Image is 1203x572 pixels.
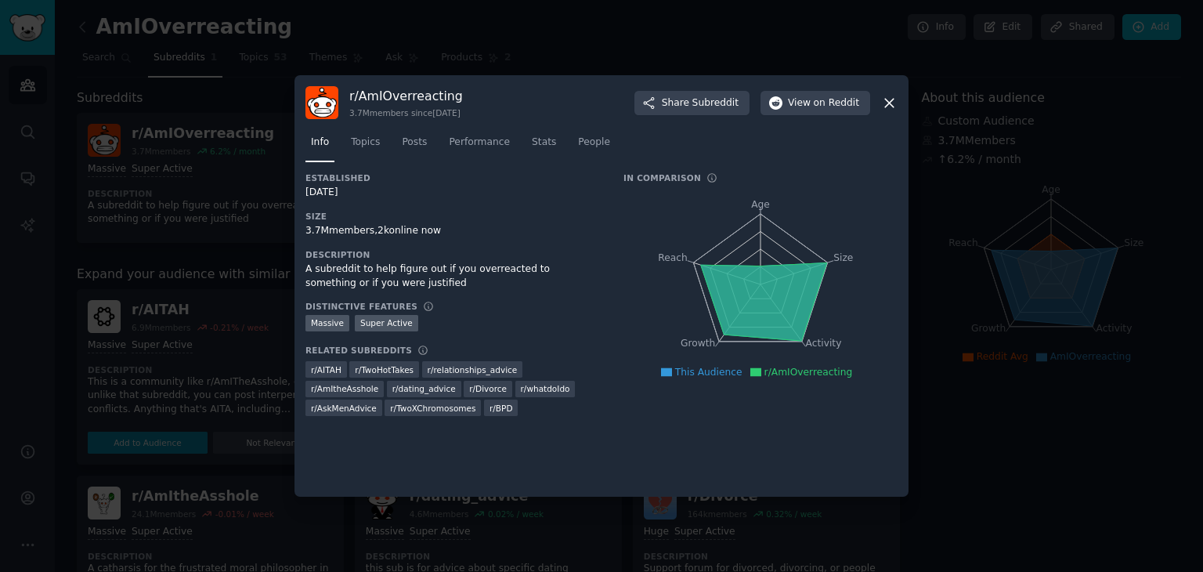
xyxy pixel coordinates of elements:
[634,91,750,116] button: ShareSubreddit
[833,252,853,263] tspan: Size
[351,136,380,150] span: Topics
[311,403,377,414] span: r/ AskMenAdvice
[662,96,739,110] span: Share
[526,130,562,162] a: Stats
[305,262,601,290] div: A subreddit to help figure out if you overreacted to something or if you were justified
[305,315,349,331] div: Massive
[305,86,338,119] img: AmIOverreacting
[345,130,385,162] a: Topics
[402,136,427,150] span: Posts
[675,367,742,378] span: This Audience
[305,172,601,183] h3: Established
[692,96,739,110] span: Subreddit
[305,130,334,162] a: Info
[764,367,853,378] span: r/AmIOverreacting
[658,252,688,263] tspan: Reach
[311,383,378,394] span: r/ AmItheAsshole
[349,107,463,118] div: 3.7M members since [DATE]
[349,88,463,104] h3: r/ AmIOverreacting
[443,130,515,162] a: Performance
[392,383,456,394] span: r/ dating_advice
[305,186,601,200] div: [DATE]
[490,403,512,414] span: r/ BPD
[305,211,601,222] h3: Size
[578,136,610,150] span: People
[751,199,770,210] tspan: Age
[305,249,601,260] h3: Description
[760,91,870,116] button: Viewon Reddit
[573,130,616,162] a: People
[305,224,601,238] div: 3.7M members, 2k online now
[788,96,859,110] span: View
[311,136,329,150] span: Info
[355,315,418,331] div: Super Active
[814,96,859,110] span: on Reddit
[449,136,510,150] span: Performance
[532,136,556,150] span: Stats
[355,364,414,375] span: r/ TwoHotTakes
[623,172,701,183] h3: In Comparison
[396,130,432,162] a: Posts
[305,345,412,356] h3: Related Subreddits
[681,338,715,349] tspan: Growth
[469,383,507,394] span: r/ Divorce
[521,383,570,394] span: r/ whatdoIdo
[305,301,417,312] h3: Distinctive Features
[311,364,341,375] span: r/ AITAH
[806,338,842,349] tspan: Activity
[390,403,475,414] span: r/ TwoXChromosomes
[428,364,518,375] span: r/ relationships_advice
